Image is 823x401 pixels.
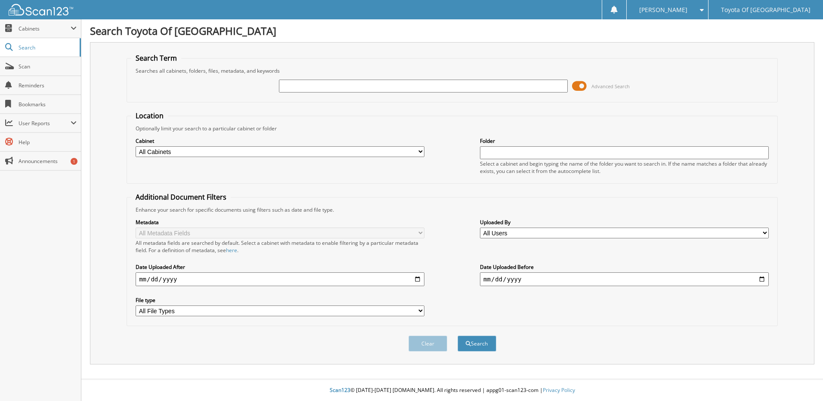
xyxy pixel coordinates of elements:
span: Scan123 [330,386,350,394]
span: Scan [19,63,77,70]
iframe: Chat Widget [780,360,823,401]
legend: Search Term [131,53,181,63]
label: File type [136,296,424,304]
span: [PERSON_NAME] [639,7,687,12]
legend: Additional Document Filters [131,192,231,202]
span: Bookmarks [19,101,77,108]
button: Search [458,336,496,352]
label: Uploaded By [480,219,769,226]
span: Search [19,44,75,51]
a: Privacy Policy [543,386,575,394]
label: Folder [480,137,769,145]
span: Advanced Search [591,83,630,89]
h1: Search Toyota Of [GEOGRAPHIC_DATA] [90,24,814,38]
div: All metadata fields are searched by default. Select a cabinet with metadata to enable filtering b... [136,239,424,254]
div: 1 [71,158,77,165]
a: here [226,247,237,254]
span: Cabinets [19,25,71,32]
div: Enhance your search for specific documents using filters such as date and file type. [131,206,773,213]
div: Searches all cabinets, folders, files, metadata, and keywords [131,67,773,74]
button: Clear [408,336,447,352]
label: Cabinet [136,137,424,145]
div: Select a cabinet and begin typing the name of the folder you want to search in. If the name match... [480,160,769,175]
label: Date Uploaded Before [480,263,769,271]
img: scan123-logo-white.svg [9,4,73,15]
input: start [136,272,424,286]
label: Metadata [136,219,424,226]
legend: Location [131,111,168,120]
input: end [480,272,769,286]
span: User Reports [19,120,71,127]
div: Optionally limit your search to a particular cabinet or folder [131,125,773,132]
span: Help [19,139,77,146]
span: Announcements [19,157,77,165]
label: Date Uploaded After [136,263,424,271]
div: © [DATE]-[DATE] [DOMAIN_NAME]. All rights reserved | appg01-scan123-com | [81,380,823,401]
span: Toyota Of [GEOGRAPHIC_DATA] [721,7,811,12]
span: Reminders [19,82,77,89]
